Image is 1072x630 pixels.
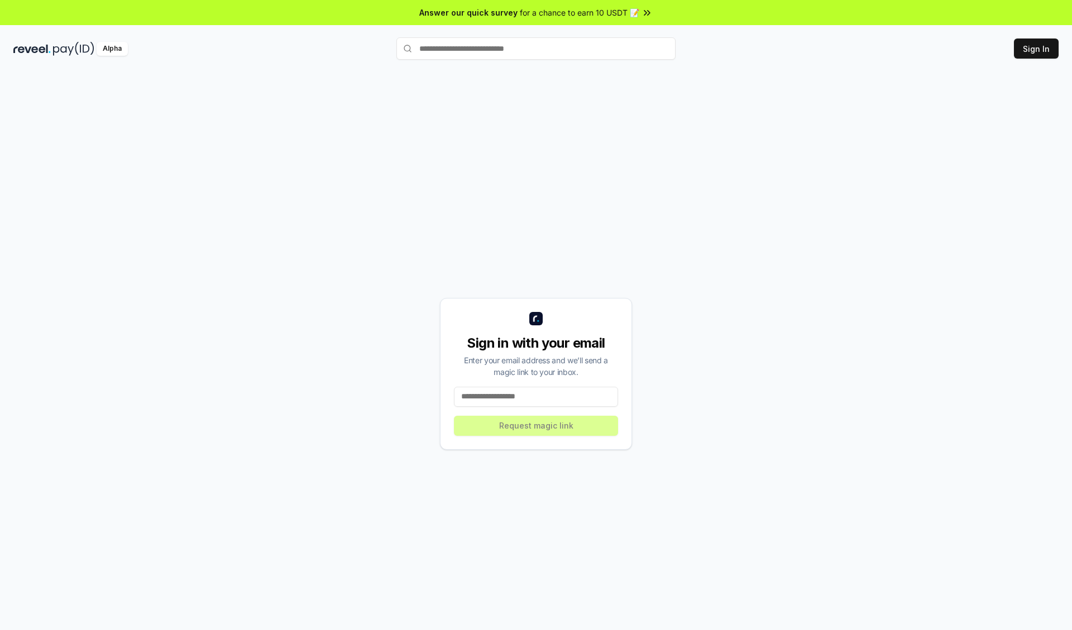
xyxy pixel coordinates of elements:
span: for a chance to earn 10 USDT 📝 [520,7,639,18]
img: reveel_dark [13,42,51,56]
img: pay_id [53,42,94,56]
img: logo_small [529,312,543,325]
span: Answer our quick survey [419,7,518,18]
div: Alpha [97,42,128,56]
button: Sign In [1014,39,1059,59]
div: Enter your email address and we’ll send a magic link to your inbox. [454,354,618,378]
div: Sign in with your email [454,334,618,352]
